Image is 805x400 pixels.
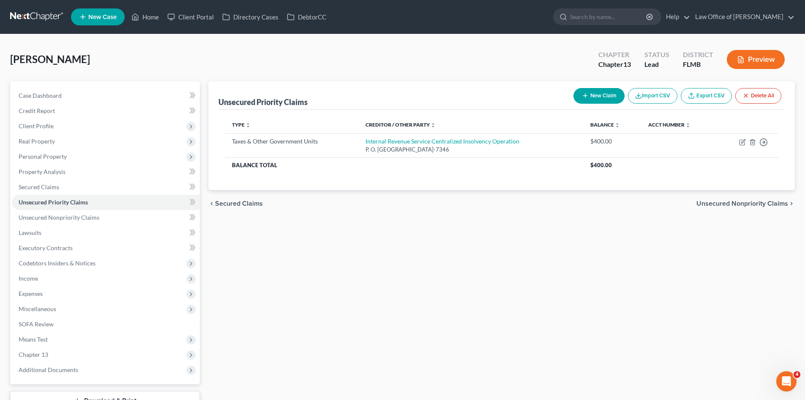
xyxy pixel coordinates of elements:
div: Status [644,50,669,60]
span: Codebtors Insiders & Notices [19,259,96,267]
span: 13 [623,60,631,68]
a: Export CSV [681,88,732,104]
span: Additional Documents [19,366,78,373]
span: Property Analysis [19,168,65,175]
a: Lawsuits [12,225,200,240]
i: chevron_left [208,200,215,207]
span: Client Profile [19,122,54,130]
span: [PERSON_NAME] [10,53,90,65]
button: New Claim [573,88,625,104]
div: $400.00 [590,137,635,146]
span: Lawsuits [19,229,41,236]
th: Balance Total [225,157,584,173]
span: Unsecured Priority Claims [19,199,88,206]
button: Unsecured Nonpriority Claims chevron_right [696,200,795,207]
i: chevron_right [788,200,795,207]
a: Type unfold_more [232,121,251,128]
a: Secured Claims [12,179,200,195]
div: Chapter [598,60,631,69]
input: Search by name... [570,9,647,25]
span: Secured Claims [215,200,263,207]
span: SOFA Review [19,320,54,328]
a: Client Portal [163,9,218,25]
a: Unsecured Priority Claims [12,195,200,210]
span: $400.00 [590,162,612,168]
span: Miscellaneous [19,305,56,312]
span: New Case [88,14,117,20]
span: Means Test [19,336,48,343]
div: P. O. [GEOGRAPHIC_DATA]-7346 [366,146,577,154]
a: Acct Number unfold_more [648,121,690,128]
button: Import CSV [628,88,677,104]
a: Property Analysis [12,164,200,179]
span: 4 [794,371,800,378]
i: unfold_more [246,123,251,128]
button: Preview [727,50,785,69]
i: unfold_more [431,123,436,128]
span: Real Property [19,138,55,145]
a: Credit Report [12,103,200,119]
a: Internal Revenue Service Centralized Insolvency Operation [366,138,519,145]
span: Personal Property [19,153,67,160]
a: Directory Cases [218,9,283,25]
span: Income [19,275,38,282]
div: FLMB [683,60,713,69]
i: unfold_more [685,123,690,128]
button: Delete All [735,88,781,104]
a: Creditor / Other Party unfold_more [366,121,436,128]
span: Expenses [19,290,43,297]
span: Secured Claims [19,183,59,190]
a: DebtorCC [283,9,330,25]
div: Taxes & Other Government Units [232,137,352,146]
span: Executory Contracts [19,244,73,251]
a: Law Office of [PERSON_NAME] [691,9,794,25]
div: Lead [644,60,669,69]
span: Case Dashboard [19,92,62,99]
a: Home [127,9,163,25]
i: unfold_more [615,123,620,128]
a: Case Dashboard [12,88,200,103]
div: Chapter [598,50,631,60]
a: Help [662,9,690,25]
a: SOFA Review [12,317,200,332]
span: Credit Report [19,107,55,114]
a: Executory Contracts [12,240,200,256]
iframe: Intercom live chat [776,371,797,392]
button: chevron_left Secured Claims [208,200,263,207]
span: Unsecured Nonpriority Claims [696,200,788,207]
span: Unsecured Nonpriority Claims [19,214,99,221]
a: Unsecured Nonpriority Claims [12,210,200,225]
span: Chapter 13 [19,351,48,358]
div: Unsecured Priority Claims [218,97,308,107]
a: Balance unfold_more [590,121,620,128]
div: District [683,50,713,60]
